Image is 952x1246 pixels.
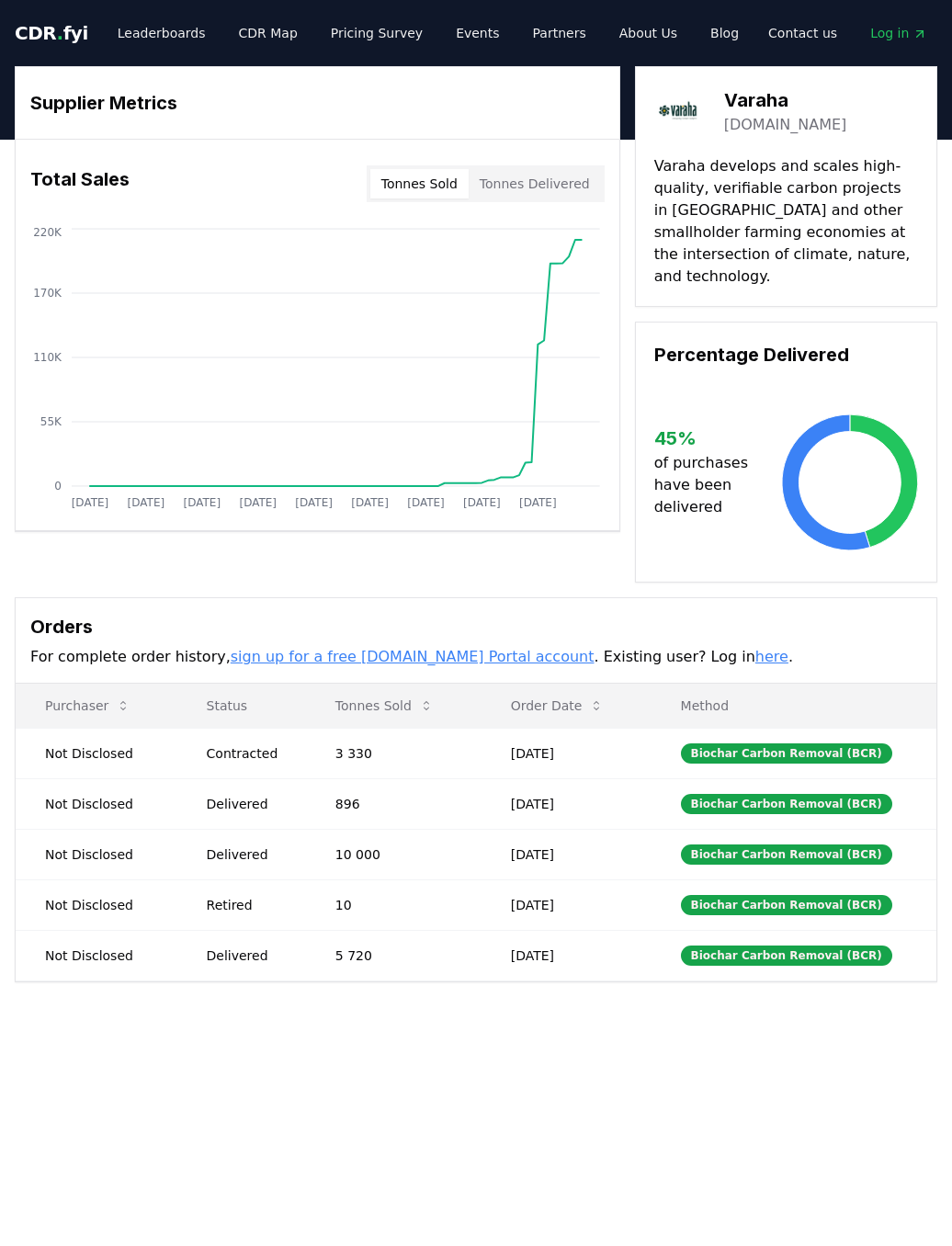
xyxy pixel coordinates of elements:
[207,946,291,965] div: Delivered
[654,425,783,452] h3: 45 %
[519,496,557,509] tspan: [DATE]
[33,226,62,239] tspan: 220K
[103,17,754,50] nav: Main
[754,17,942,50] nav: Main
[128,496,165,509] tspan: [DATE]
[207,896,291,914] div: Retired
[463,496,501,509] tspan: [DATE]
[681,794,892,814] div: Biochar Carbon Removal (BCR)
[306,829,482,879] td: 10 000
[724,114,847,136] a: [DOMAIN_NAME]
[370,169,469,198] button: Tonnes Sold
[482,879,652,930] td: [DATE]
[654,452,783,518] p: of purchases have been delivered
[30,646,922,668] p: For complete order history, . Existing user? Log in .
[681,844,892,865] div: Biochar Carbon Removal (BCR)
[351,496,389,509] tspan: [DATE]
[518,17,601,50] a: Partners
[30,613,922,640] h3: Orders
[16,728,177,778] td: Not Disclosed
[40,415,62,428] tspan: 55K
[54,480,62,493] tspan: 0
[30,89,605,117] h3: Supplier Metrics
[295,496,333,509] tspan: [DATE]
[321,687,448,724] button: Tonnes Sold
[30,165,130,202] h3: Total Sales
[30,687,145,724] button: Purchaser
[16,778,177,829] td: Not Disclosed
[15,20,88,46] a: CDR.fyi
[666,697,922,715] p: Method
[306,879,482,930] td: 10
[192,697,291,715] p: Status
[870,24,927,42] span: Log in
[57,22,63,44] span: .
[207,744,291,763] div: Contracted
[207,795,291,813] div: Delivered
[16,930,177,980] td: Not Disclosed
[231,648,595,665] a: sign up for a free [DOMAIN_NAME] Portal account
[754,17,852,50] a: Contact us
[654,341,918,368] h3: Percentage Delivered
[103,17,221,50] a: Leaderboards
[654,155,918,288] p: Varaha develops and scales high-quality, verifiable carbon projects in [GEOGRAPHIC_DATA] and othe...
[469,169,601,198] button: Tonnes Delivered
[724,86,847,114] h3: Varaha
[681,946,892,966] div: Biochar Carbon Removal (BCR)
[407,496,445,509] tspan: [DATE]
[306,778,482,829] td: 896
[72,496,109,509] tspan: [DATE]
[239,496,277,509] tspan: [DATE]
[681,895,892,915] div: Biochar Carbon Removal (BCR)
[33,351,62,364] tspan: 110K
[654,85,706,137] img: Varaha-logo
[755,648,788,665] a: here
[16,829,177,879] td: Not Disclosed
[207,845,291,864] div: Delivered
[184,496,221,509] tspan: [DATE]
[496,687,619,724] button: Order Date
[696,17,754,50] a: Blog
[482,930,652,980] td: [DATE]
[681,743,892,764] div: Biochar Carbon Removal (BCR)
[482,728,652,778] td: [DATE]
[224,17,312,50] a: CDR Map
[482,829,652,879] td: [DATE]
[306,728,482,778] td: 3 330
[605,17,692,50] a: About Us
[316,17,437,50] a: Pricing Survey
[33,287,62,300] tspan: 170K
[306,930,482,980] td: 5 720
[15,22,88,44] span: CDR fyi
[482,778,652,829] td: [DATE]
[441,17,514,50] a: Events
[856,17,942,50] a: Log in
[16,879,177,930] td: Not Disclosed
